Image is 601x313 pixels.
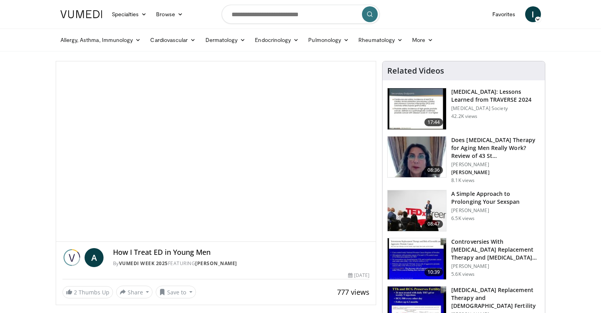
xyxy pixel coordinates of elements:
[156,286,196,298] button: Save to
[388,238,446,279] img: 418933e4-fe1c-4c2e-be56-3ce3ec8efa3b.150x105_q85_crop-smart_upscale.jpg
[151,6,188,22] a: Browse
[388,88,446,129] img: 1317c62a-2f0d-4360-bee0-b1bff80fed3c.150x105_q85_crop-smart_upscale.jpg
[451,161,540,168] p: [PERSON_NAME]
[451,177,475,184] p: 8.1K views
[407,32,438,48] a: More
[488,6,520,22] a: Favorites
[60,10,102,18] img: VuMedi Logo
[451,271,475,277] p: 5.6K views
[451,88,540,104] h3: [MEDICAL_DATA]: Lessons Learned from TRAVERSE 2024
[451,286,540,310] h3: [MEDICAL_DATA] Replacement Therapy and [DEMOGRAPHIC_DATA] Fertility
[387,190,540,232] a: 08:47 A Simple Approach to Prolonging Your Sexspan [PERSON_NAME] 6.5K views
[116,286,153,298] button: Share
[85,248,104,267] a: A
[387,88,540,130] a: 17:44 [MEDICAL_DATA]: Lessons Learned from TRAVERSE 2024 [MEDICAL_DATA] Society 42.2K views
[424,268,443,276] span: 10:39
[74,288,77,296] span: 2
[107,6,152,22] a: Specialties
[62,286,113,298] a: 2 Thumbs Up
[451,169,540,176] p: [PERSON_NAME]
[451,215,475,222] p: 6.5K views
[303,32,354,48] a: Pulmonology
[387,66,444,76] h4: Related Videos
[62,248,81,267] img: Vumedi Week 2025
[145,32,200,48] a: Cardiovascular
[424,220,443,228] span: 08:47
[387,136,540,184] a: 08:36 Does [MEDICAL_DATA] Therapy for Aging Men Really Work? Review of 43 St… [PERSON_NAME] [PERS...
[56,32,146,48] a: Allergy, Asthma, Immunology
[354,32,407,48] a: Rheumatology
[113,260,370,267] div: By FEATURING
[337,287,369,297] span: 777 views
[451,207,540,214] p: [PERSON_NAME]
[250,32,303,48] a: Endocrinology
[451,113,477,120] p: 42.2K views
[451,263,540,269] p: [PERSON_NAME]
[56,61,376,242] video-js: Video Player
[222,5,380,24] input: Search topics, interventions
[424,118,443,126] span: 17:44
[451,105,540,112] p: [MEDICAL_DATA] Society
[387,238,540,280] a: 10:39 Controversies With [MEDICAL_DATA] Replacement Therapy and [MEDICAL_DATA] Can… [PERSON_NAME]...
[388,190,446,231] img: c4bd4661-e278-4c34-863c-57c104f39734.150x105_q85_crop-smart_upscale.jpg
[119,260,168,267] a: Vumedi Week 2025
[388,137,446,178] img: 4d4bce34-7cbb-4531-8d0c-5308a71d9d6c.150x105_q85_crop-smart_upscale.jpg
[451,190,540,206] h3: A Simple Approach to Prolonging Your Sexspan
[113,248,370,257] h4: How I Treat ED in Young Men
[424,166,443,174] span: 08:36
[525,6,541,22] a: I
[195,260,237,267] a: [PERSON_NAME]
[348,272,369,279] div: [DATE]
[451,238,540,262] h3: Controversies With [MEDICAL_DATA] Replacement Therapy and [MEDICAL_DATA] Can…
[451,136,540,160] h3: Does [MEDICAL_DATA] Therapy for Aging Men Really Work? Review of 43 St…
[201,32,251,48] a: Dermatology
